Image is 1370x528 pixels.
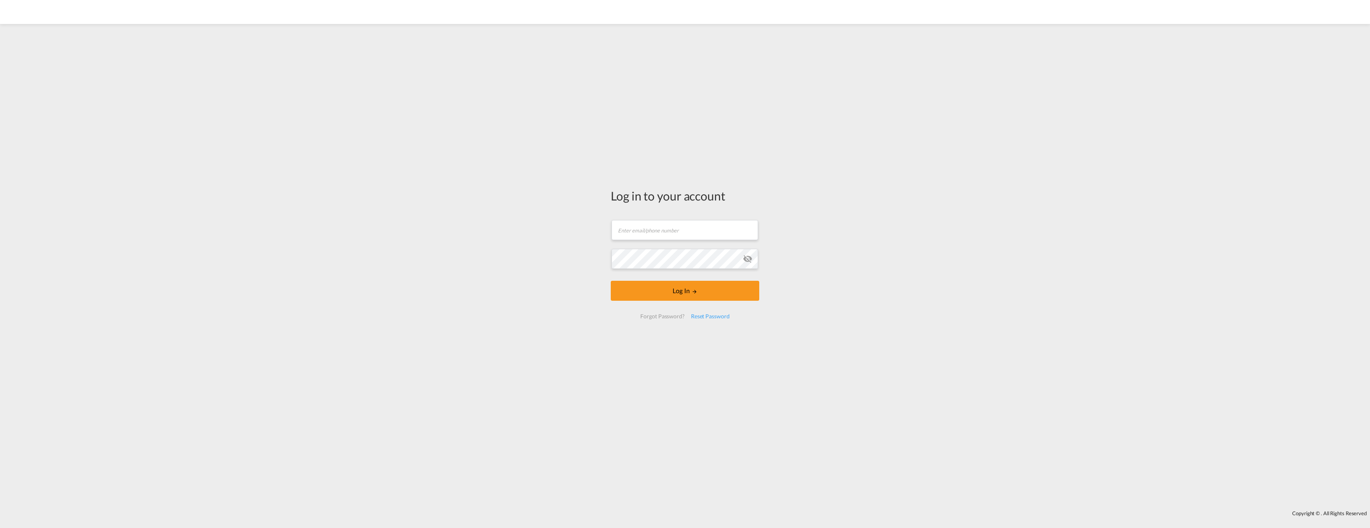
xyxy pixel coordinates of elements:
[612,220,758,240] input: Enter email/phone number
[637,309,687,324] div: Forgot Password?
[688,309,733,324] div: Reset Password
[611,281,759,301] button: LOGIN
[611,187,759,204] div: Log in to your account
[743,254,752,264] md-icon: icon-eye-off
